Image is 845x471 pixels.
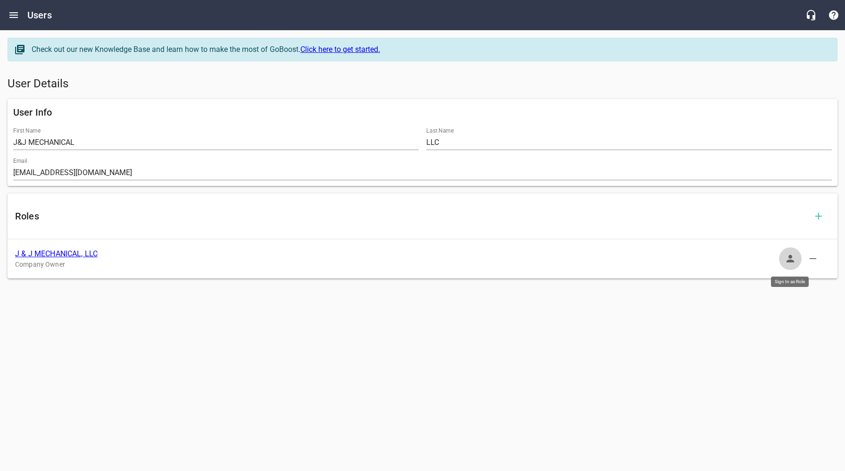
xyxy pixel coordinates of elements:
[802,247,824,270] button: Delete Role
[15,260,815,269] p: Company Owner
[807,205,830,227] button: Add Role
[8,76,837,92] h5: User Details
[32,44,828,55] div: Check out our new Knowledge Base and learn how to make the most of GoBoost.
[2,4,25,26] button: Open drawer
[426,128,454,134] label: Last Name
[15,249,98,258] a: J & J MECHANICAL, LLC
[13,105,832,120] h6: User Info
[27,8,52,23] h6: Users
[822,4,845,26] button: Support Portal
[300,45,380,54] a: Click here to get started.
[15,209,807,224] h6: Roles
[800,4,822,26] button: Live Chat
[13,158,27,164] label: Email
[13,128,41,134] label: First Name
